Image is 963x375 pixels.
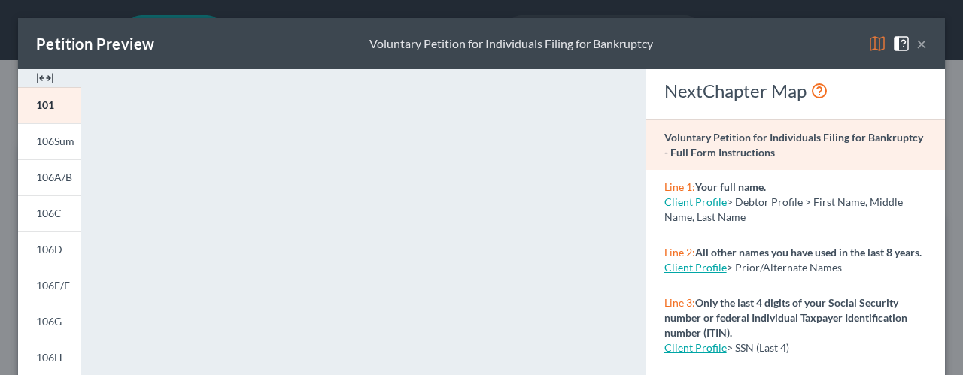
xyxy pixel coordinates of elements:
[664,195,903,223] span: > Debtor Profile > First Name, Middle Name, Last Name
[664,296,695,309] span: Line 3:
[36,315,62,328] span: 106G
[664,246,695,259] span: Line 2:
[664,296,907,339] strong: Only the last 4 digits of your Social Security number or federal Individual Taxpayer Identificati...
[664,195,727,208] a: Client Profile
[18,304,81,340] a: 106G
[727,341,789,354] span: > SSN (Last 4)
[36,135,74,147] span: 106Sum
[695,180,766,193] strong: Your full name.
[36,207,62,219] span: 106C
[916,35,927,53] button: ×
[36,171,72,183] span: 106A/B
[18,195,81,231] a: 106C
[664,180,695,193] span: Line 1:
[36,279,70,292] span: 106E/F
[664,79,927,103] div: NextChapter Map
[36,69,54,87] img: expand-e0f6d898513216a626fdd78e52531dac95497ffd26381d4c15ee2fc46db09dca.svg
[18,268,81,304] a: 106E/F
[695,246,922,259] strong: All other names you have used in the last 8 years.
[18,159,81,195] a: 106A/B
[36,351,62,364] span: 106H
[868,35,886,53] img: map-eea8200ae884c6f1103ae1953ef3d486a96c86aabb227e865a55264e3737af1f.svg
[664,261,727,274] a: Client Profile
[664,131,923,159] strong: Voluntary Petition for Individuals Filing for Bankruptcy - Full Form Instructions
[18,123,81,159] a: 106Sum
[18,87,81,123] a: 101
[36,98,54,111] span: 101
[369,35,653,53] div: Voluntary Petition for Individuals Filing for Bankruptcy
[664,341,727,354] a: Client Profile
[18,231,81,268] a: 106D
[36,33,154,54] div: Petition Preview
[36,243,62,256] span: 106D
[727,261,842,274] span: > Prior/Alternate Names
[892,35,910,53] img: help-close-5ba153eb36485ed6c1ea00a893f15db1cb9b99d6cae46e1a8edb6c62d00a1a76.svg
